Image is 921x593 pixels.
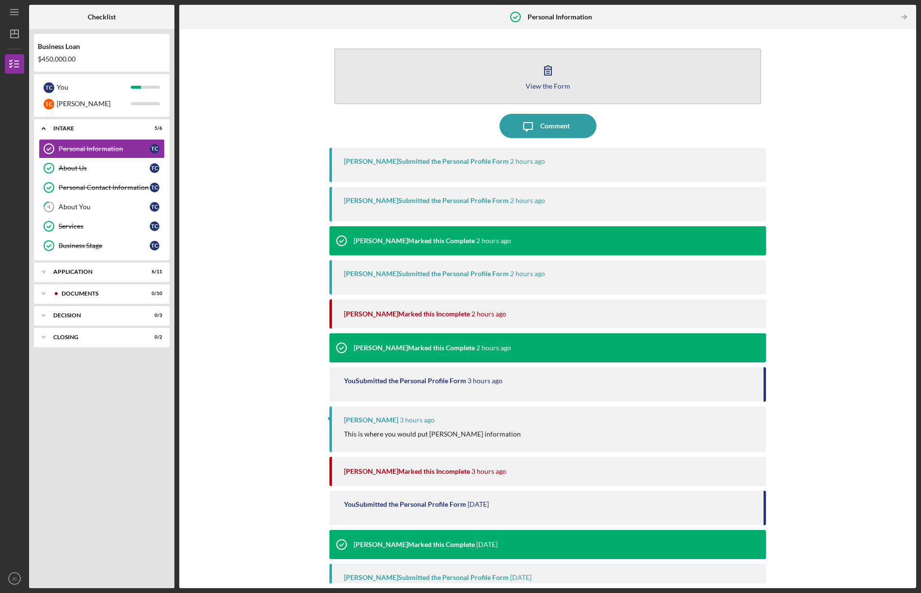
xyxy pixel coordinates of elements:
[53,312,138,318] div: Decision
[476,237,511,245] time: 2025-09-30 20:05
[59,145,150,153] div: Personal Information
[468,377,502,385] time: 2025-09-30 19:53
[145,291,162,296] div: 0 / 10
[39,178,165,197] a: Personal Contact InformationTC
[150,221,159,231] div: T C
[528,13,592,21] b: Personal Information
[476,344,511,352] time: 2025-09-30 20:00
[145,269,162,275] div: 6 / 11
[145,334,162,340] div: 0 / 2
[39,236,165,255] a: Business StageTC
[344,197,509,204] div: [PERSON_NAME] Submitted the Personal Profile Form
[39,197,165,217] a: 4About YouTC
[344,270,509,278] div: [PERSON_NAME] Submitted the Personal Profile Form
[59,203,150,211] div: About You
[44,99,54,109] div: T C
[344,377,466,385] div: You Submitted the Personal Profile Form
[59,242,150,250] div: Business Stage
[47,204,51,210] tspan: 4
[59,222,150,230] div: Services
[471,310,506,318] time: 2025-09-30 20:05
[510,157,545,165] time: 2025-09-30 20:18
[540,114,570,138] div: Comment
[510,270,545,278] time: 2025-09-30 20:05
[145,125,162,131] div: 5 / 6
[150,144,159,154] div: T C
[62,291,138,296] div: Documents
[344,429,521,439] p: This is where you would put [PERSON_NAME] information
[53,269,138,275] div: Application
[476,541,498,548] time: 2025-09-09 15:02
[344,416,398,424] div: [PERSON_NAME]
[510,574,531,581] time: 2025-09-09 14:42
[150,183,159,192] div: T C
[59,164,150,172] div: About Us
[12,576,17,581] text: JC
[44,82,54,93] div: T C
[471,468,506,475] time: 2025-09-30 19:42
[39,158,165,178] a: About UsTC
[344,310,470,318] div: [PERSON_NAME] Marked this Incomplete
[88,13,116,21] b: Checklist
[334,48,761,104] button: View the Form
[53,125,138,131] div: Intake
[510,197,545,204] time: 2025-09-30 20:06
[38,43,166,50] div: Business Loan
[39,139,165,158] a: Personal InformationTC
[150,241,159,250] div: T C
[344,500,466,508] div: You Submitted the Personal Profile Form
[39,217,165,236] a: ServicesTC
[344,574,509,581] div: [PERSON_NAME] Submitted the Personal Profile Form
[354,344,475,352] div: [PERSON_NAME] Marked this Complete
[400,416,435,424] time: 2025-09-30 19:42
[150,202,159,212] div: T C
[38,55,166,63] div: $450,000.00
[57,79,131,95] div: You
[526,82,570,90] div: View the Form
[354,237,475,245] div: [PERSON_NAME] Marked this Complete
[500,114,596,138] button: Comment
[150,163,159,173] div: T C
[354,541,475,548] div: [PERSON_NAME] Marked this Complete
[468,500,489,508] time: 2025-09-29 21:37
[5,569,24,588] button: JC
[53,334,138,340] div: Closing
[344,468,470,475] div: [PERSON_NAME] Marked this Incomplete
[145,312,162,318] div: 0 / 3
[57,95,131,112] div: [PERSON_NAME]
[59,184,150,191] div: Personal Contact Information
[344,157,509,165] div: [PERSON_NAME] Submitted the Personal Profile Form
